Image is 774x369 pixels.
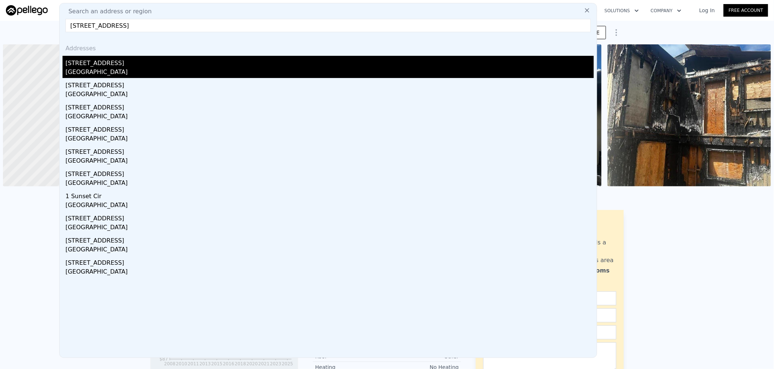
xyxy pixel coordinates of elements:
div: [STREET_ADDRESS] [65,122,594,134]
tspan: 2010 [176,361,188,366]
tspan: 2018 [235,361,246,366]
tspan: 2016 [223,361,235,366]
div: [GEOGRAPHIC_DATA] [65,68,594,78]
tspan: 2013 [199,361,211,366]
div: [STREET_ADDRESS] [65,233,594,245]
div: [GEOGRAPHIC_DATA] [65,156,594,167]
div: [GEOGRAPHIC_DATA] [65,90,594,100]
button: Show Options [609,25,624,40]
div: [STREET_ADDRESS] [65,255,594,267]
div: [STREET_ADDRESS] [65,56,594,68]
img: Sale: 167723655 Parcel: 35645058 [608,44,771,186]
div: [GEOGRAPHIC_DATA] [65,267,594,278]
div: [GEOGRAPHIC_DATA] [65,112,594,122]
div: [STREET_ADDRESS] [65,145,594,156]
a: Log In [690,7,724,14]
div: [GEOGRAPHIC_DATA] [65,245,594,255]
img: Pellego [6,5,48,16]
input: Enter an address, city, region, neighborhood or zip code [65,19,591,32]
a: Free Account [724,4,768,17]
tspan: 2015 [211,361,223,366]
tspan: 2008 [164,361,176,366]
div: [STREET_ADDRESS] [65,100,594,112]
div: [GEOGRAPHIC_DATA] [65,201,594,211]
div: 1 Sunset Cir [65,189,594,201]
div: [STREET_ADDRESS] [65,211,594,223]
tspan: 2023 [270,361,282,366]
tspan: 2020 [246,361,258,366]
div: [GEOGRAPHIC_DATA] [65,223,594,233]
div: Addresses [63,38,594,56]
button: Company [645,4,687,17]
tspan: $87 [159,357,168,362]
div: [STREET_ADDRESS] [65,167,594,179]
span: Search an address or region [63,7,152,16]
tspan: 2021 [258,361,270,366]
tspan: 2025 [282,361,293,366]
button: Solutions [599,4,645,17]
div: [GEOGRAPHIC_DATA] [65,179,594,189]
div: [STREET_ADDRESS] [65,78,594,90]
tspan: 2011 [188,361,199,366]
div: [GEOGRAPHIC_DATA] [65,134,594,145]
